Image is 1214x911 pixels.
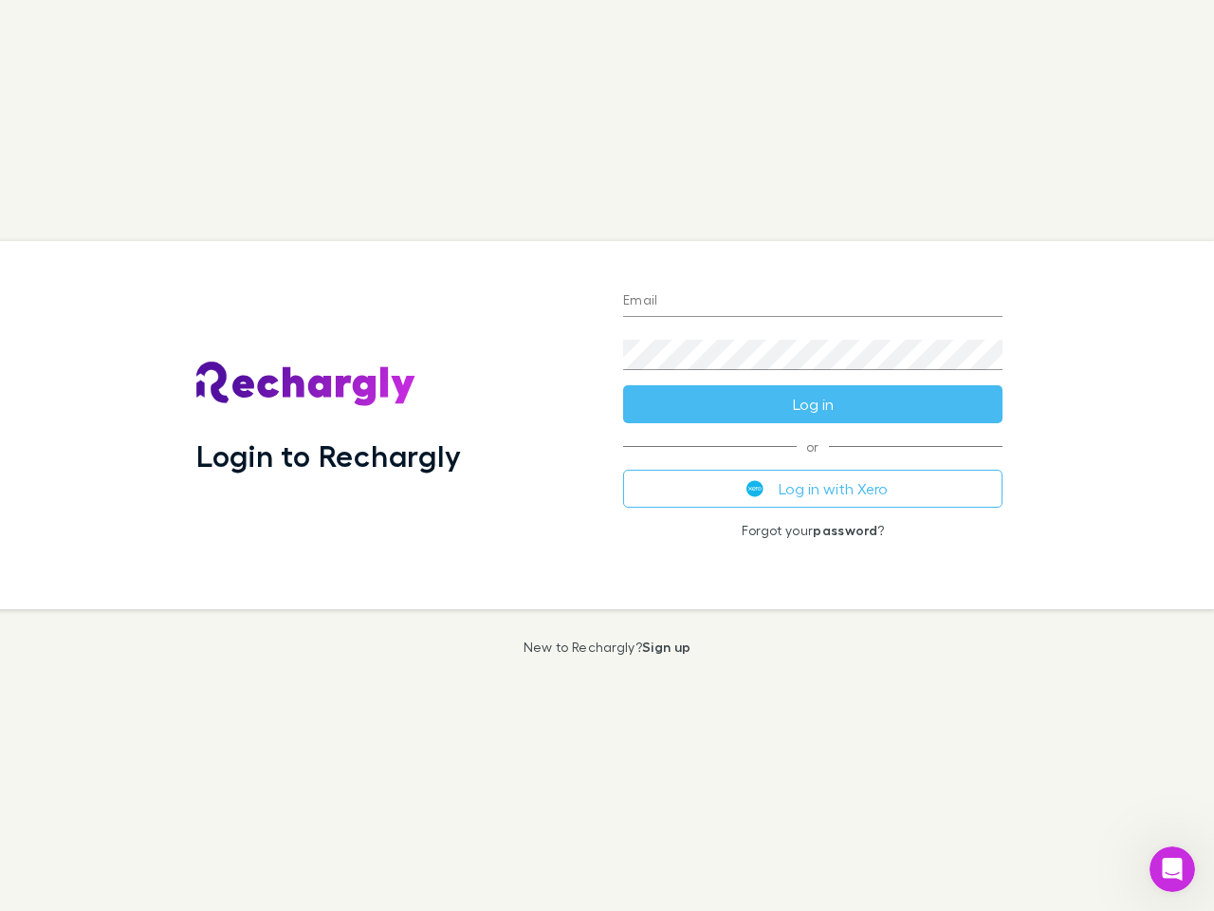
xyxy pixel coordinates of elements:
a: password [813,522,877,538]
button: Log in [623,385,1002,423]
img: Xero's logo [746,480,763,497]
p: New to Rechargly? [524,640,691,655]
button: Log in with Xero [623,470,1002,508]
iframe: Intercom live chat [1150,846,1195,892]
img: Rechargly's Logo [196,362,416,407]
a: Sign up [642,639,690,655]
h1: Login to Rechargly [196,437,461,474]
p: Forgot your ? [623,523,1002,538]
span: or [623,446,1002,447]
